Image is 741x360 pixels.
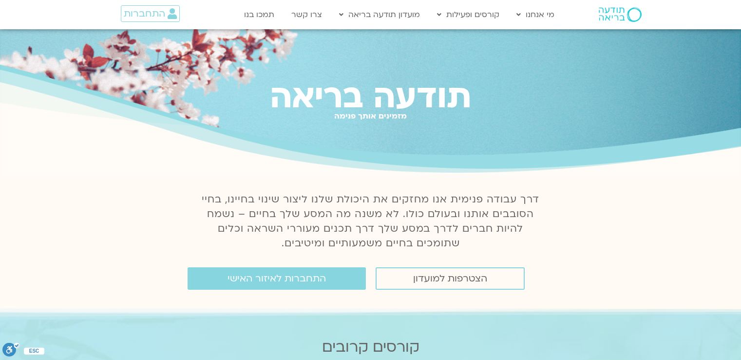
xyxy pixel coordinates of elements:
a: מי אנחנו [512,5,559,24]
a: הצטרפות למועדון [376,267,525,290]
p: דרך עבודה פנימית אנו מחזקים את היכולת שלנו ליצור שינוי בחיינו, בחיי הסובבים אותנו ובעולם כולו. לא... [196,192,545,251]
a: התחברות לאיזור האישי [188,267,366,290]
h2: קורסים קרובים [67,339,674,356]
a: מועדון תודעה בריאה [334,5,425,24]
a: צרו קשר [286,5,327,24]
span: התחברות [124,8,165,19]
a: תמכו בנו [239,5,279,24]
a: קורסים ופעילות [432,5,504,24]
span: התחברות לאיזור האישי [228,273,326,284]
a: התחברות [121,5,180,22]
img: תודעה בריאה [599,7,642,22]
span: הצטרפות למועדון [413,273,487,284]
